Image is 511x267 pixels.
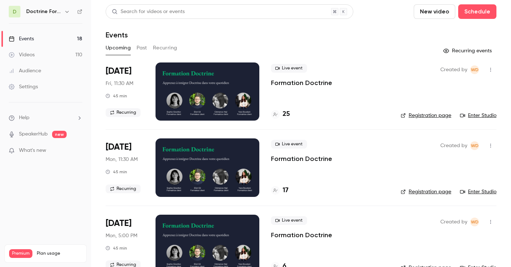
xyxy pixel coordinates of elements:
span: What's new [19,147,46,154]
h6: Doctrine Formation Avocats [26,8,61,15]
div: Oct 13 Mon, 11:30 AM (Europe/Paris) [106,138,144,197]
span: [DATE] [106,65,131,77]
button: Schedule [458,4,496,19]
div: Oct 10 Fri, 11:30 AM (Europe/Paris) [106,62,144,121]
div: Search for videos or events [112,8,185,16]
div: Audience [9,67,41,74]
span: Webinar Doctrine [470,65,479,74]
div: Videos [9,51,35,58]
a: Enter Studio [460,112,496,119]
span: [DATE] [106,141,131,153]
a: SpeakerHub [19,130,48,138]
span: Created by [440,141,467,150]
span: new [52,131,67,138]
li: help-dropdown-opener [9,114,82,122]
span: D [13,8,16,16]
div: 45 min [106,245,127,251]
div: 45 min [106,169,127,175]
a: Formation Doctrine [271,78,332,87]
span: Recurring [106,185,141,193]
span: Premium [9,249,32,258]
span: Help [19,114,30,122]
span: Recurring [106,108,141,117]
h1: Events [106,31,128,39]
a: Registration page [401,188,451,195]
h4: 25 [283,109,290,119]
div: 45 min [106,93,127,99]
span: Created by [440,218,467,226]
span: Webinar Doctrine [470,141,479,150]
span: Live event [271,216,307,225]
button: Past [137,42,147,54]
a: Formation Doctrine [271,231,332,239]
span: WD [471,218,479,226]
a: Enter Studio [460,188,496,195]
span: Live event [271,64,307,73]
span: Mon, 5:00 PM [106,232,137,239]
iframe: Noticeable Trigger [74,147,82,154]
a: Formation Doctrine [271,154,332,163]
span: WD [471,65,479,74]
div: Settings [9,83,38,90]
a: 17 [271,186,288,195]
span: Fri, 11:30 AM [106,80,133,87]
span: Mon, 11:30 AM [106,156,138,163]
span: [DATE] [106,218,131,229]
span: WD [471,141,479,150]
span: Plan usage [37,251,82,256]
button: Recurring events [440,45,496,57]
a: 25 [271,109,290,119]
button: Recurring [153,42,177,54]
h4: 17 [283,186,288,195]
div: Events [9,35,34,43]
span: Created by [440,65,467,74]
button: New video [414,4,455,19]
a: Registration page [401,112,451,119]
span: Webinar Doctrine [470,218,479,226]
span: Live event [271,140,307,149]
button: Upcoming [106,42,131,54]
